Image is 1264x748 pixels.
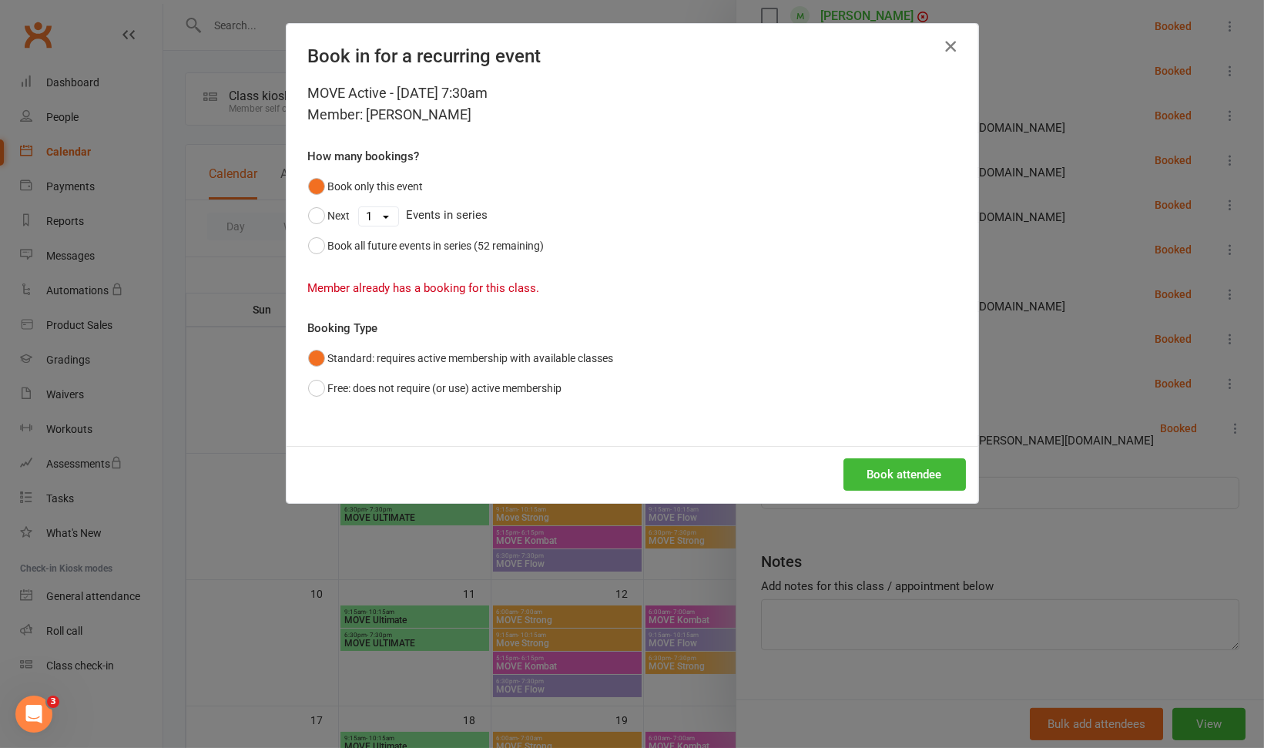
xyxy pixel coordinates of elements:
label: How many bookings? [308,147,420,166]
div: Events in series [308,201,957,230]
h4: Book in for a recurring event [308,45,957,67]
span: Member already has a booking for this class. [308,281,540,295]
div: MOVE Active - [DATE] 7:30am Member: [PERSON_NAME] [308,82,957,126]
button: Standard: requires active membership with available classes [308,344,614,373]
button: Book only this event [308,172,424,201]
div: Book all future events in series (52 remaining) [328,237,545,254]
button: Free: does not require (or use) active membership [308,374,562,403]
label: Booking Type [308,319,378,337]
button: Book attendee [843,458,966,491]
button: Book all future events in series (52 remaining) [308,231,545,260]
span: 3 [47,696,59,708]
button: Close [938,34,963,59]
button: Next [308,201,350,230]
iframe: Intercom live chat [15,696,52,733]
